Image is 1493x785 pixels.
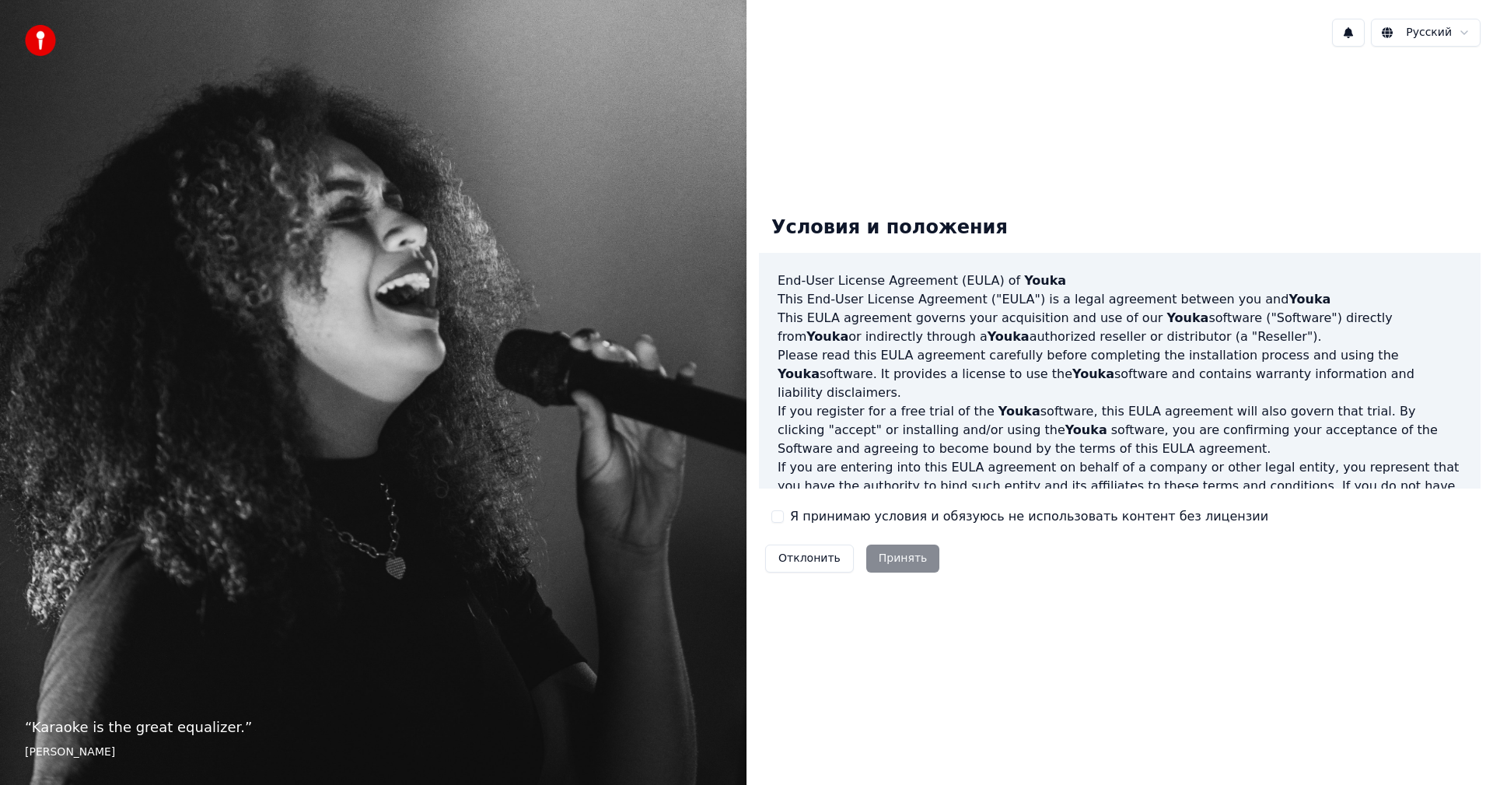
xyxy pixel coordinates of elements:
[765,545,854,573] button: Отклонить
[806,329,848,344] span: Youka
[778,272,1462,290] h3: End-User License Agreement (EULA) of
[1072,366,1114,381] span: Youka
[25,25,56,56] img: youka
[778,346,1462,402] p: Please read this EULA agreement carefully before completing the installation process and using th...
[1288,292,1330,307] span: Youka
[790,507,1268,526] label: Я принимаю условия и обязуюсь не использовать контент без лицензии
[778,402,1462,458] p: If you register for a free trial of the software, this EULA agreement will also govern that trial...
[998,404,1040,419] span: Youka
[1065,422,1107,437] span: Youka
[778,366,820,381] span: Youka
[778,309,1462,346] p: This EULA agreement governs your acquisition and use of our software ("Software") directly from o...
[988,329,1030,344] span: Youka
[25,745,722,760] footer: [PERSON_NAME]
[778,458,1462,533] p: If you are entering into this EULA agreement on behalf of a company or other legal entity, you re...
[25,717,722,738] p: “ Karaoke is the great equalizer. ”
[1024,273,1066,288] span: Youka
[778,290,1462,309] p: This End-User License Agreement ("EULA") is a legal agreement between you and
[759,203,1020,253] div: Условия и положения
[1166,310,1208,325] span: Youka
